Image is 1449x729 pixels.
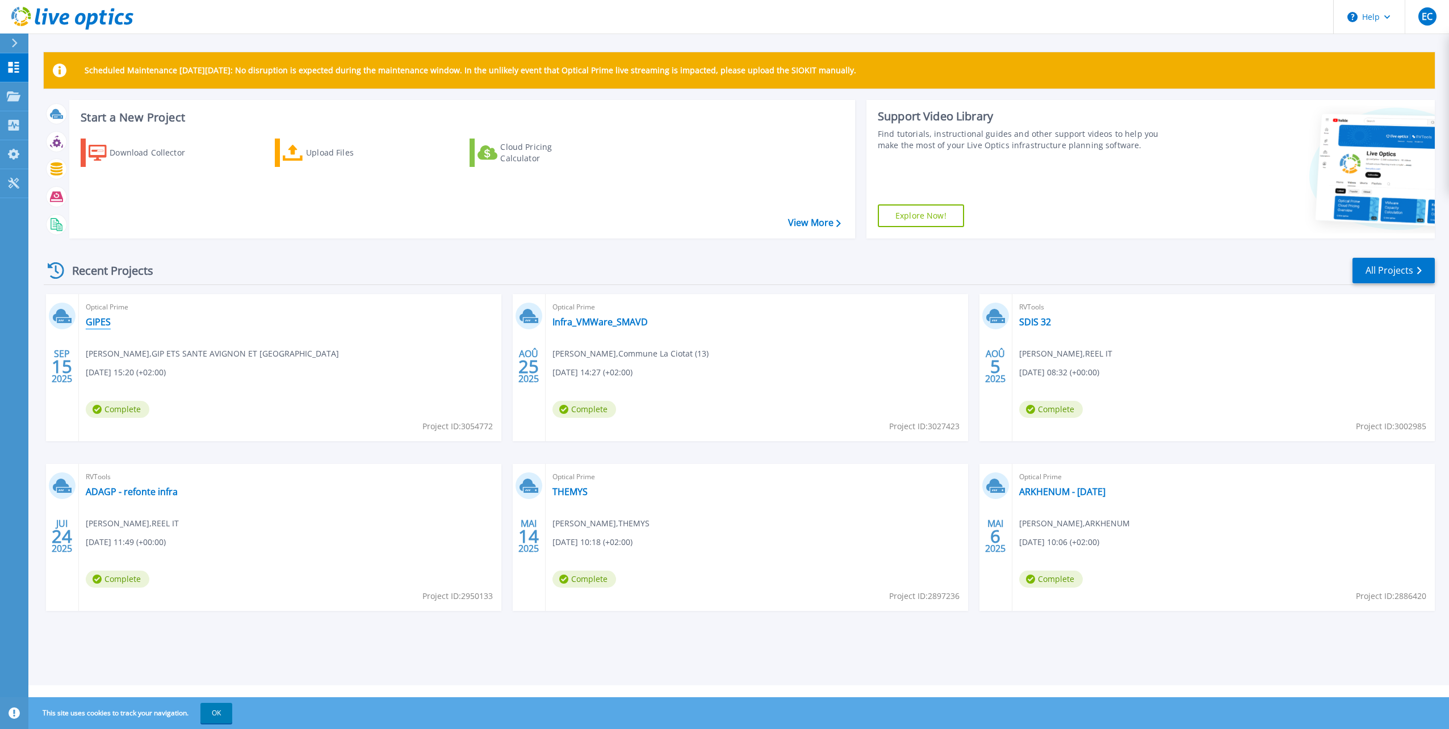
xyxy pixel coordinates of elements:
span: RVTools [86,471,495,483]
h3: Start a New Project [81,111,840,124]
span: Project ID: 3027423 [889,420,960,433]
span: Project ID: 2950133 [422,590,493,602]
div: SEP 2025 [51,346,73,387]
div: JUI 2025 [51,516,73,557]
span: Optical Prime [552,471,961,483]
span: Complete [86,401,149,418]
span: [DATE] 15:20 (+02:00) [86,366,166,379]
a: ARKHENUM - [DATE] [1019,486,1105,497]
span: EC [1422,12,1433,21]
span: Project ID: 2897236 [889,590,960,602]
span: [DATE] 08:32 (+00:00) [1019,366,1099,379]
span: Project ID: 2886420 [1356,590,1426,602]
span: [DATE] 10:06 (+02:00) [1019,536,1099,548]
button: OK [200,703,232,723]
div: AOÛ 2025 [518,346,539,387]
span: Optical Prime [552,301,961,313]
a: Infra_VMWare_SMAVD [552,316,648,328]
span: Complete [86,571,149,588]
div: MAI 2025 [518,516,539,557]
span: Project ID: 3002985 [1356,420,1426,433]
span: 25 [518,362,539,371]
span: RVTools [1019,301,1428,313]
span: [PERSON_NAME] , REEL IT [1019,347,1112,360]
span: Complete [1019,401,1083,418]
div: Download Collector [110,141,200,164]
span: Complete [1019,571,1083,588]
span: [PERSON_NAME] , REEL IT [86,517,179,530]
span: Optical Prime [86,301,495,313]
a: THEMYS [552,486,588,497]
a: Explore Now! [878,204,964,227]
a: Cloud Pricing Calculator [470,139,596,167]
span: [PERSON_NAME] , ARKHENUM [1019,517,1130,530]
a: Download Collector [81,139,207,167]
span: [PERSON_NAME] , THEMYS [552,517,650,530]
span: Complete [552,571,616,588]
span: Complete [552,401,616,418]
a: Upload Files [275,139,401,167]
span: 14 [518,531,539,541]
a: GIPES [86,316,111,328]
span: [DATE] 10:18 (+02:00) [552,536,633,548]
span: [PERSON_NAME] , GIP ETS SANTE AVIGNON ET [GEOGRAPHIC_DATA] [86,347,339,360]
div: MAI 2025 [985,516,1006,557]
a: ADAGP - refonte infra [86,486,178,497]
span: 15 [52,362,72,371]
a: View More [788,217,841,228]
span: [DATE] 14:27 (+02:00) [552,366,633,379]
span: This site uses cookies to track your navigation. [31,703,232,723]
span: [DATE] 11:49 (+00:00) [86,536,166,548]
div: Upload Files [306,141,397,164]
span: Project ID: 3054772 [422,420,493,433]
span: 5 [990,362,1000,371]
span: Optical Prime [1019,471,1428,483]
span: 6 [990,531,1000,541]
div: Find tutorials, instructional guides and other support videos to help you make the most of your L... [878,128,1171,151]
div: Cloud Pricing Calculator [500,141,591,164]
div: Support Video Library [878,109,1171,124]
span: [PERSON_NAME] , Commune La Ciotat (13) [552,347,709,360]
div: Recent Projects [44,257,169,284]
span: 24 [52,531,72,541]
a: SDIS 32 [1019,316,1051,328]
a: All Projects [1352,258,1435,283]
p: Scheduled Maintenance [DATE][DATE]: No disruption is expected during the maintenance window. In t... [85,66,856,75]
div: AOÛ 2025 [985,346,1006,387]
